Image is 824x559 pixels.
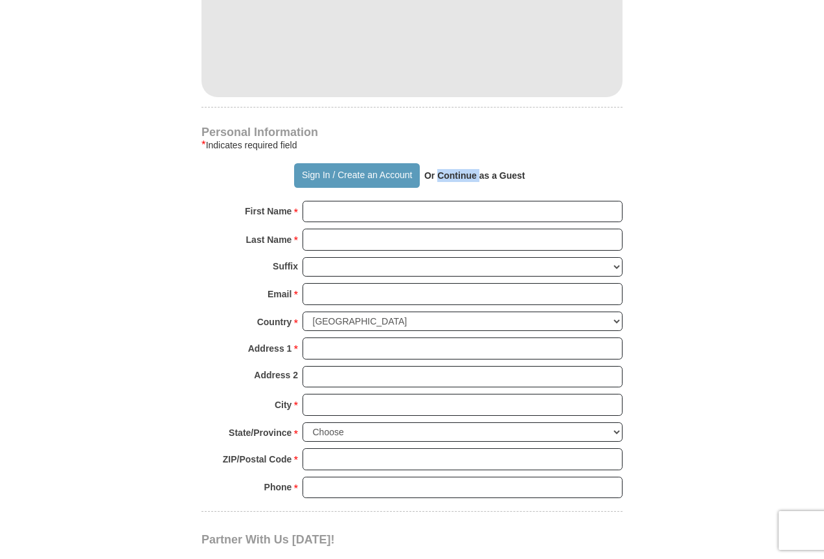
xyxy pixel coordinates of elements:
[264,478,292,496] strong: Phone
[424,170,525,181] strong: Or Continue as a Guest
[246,231,292,249] strong: Last Name
[294,163,419,188] button: Sign In / Create an Account
[268,285,292,303] strong: Email
[248,339,292,358] strong: Address 1
[254,366,298,384] strong: Address 2
[201,127,623,137] h4: Personal Information
[275,396,292,414] strong: City
[223,450,292,468] strong: ZIP/Postal Code
[201,137,623,153] div: Indicates required field
[229,424,292,442] strong: State/Province
[201,533,335,546] span: Partner With Us [DATE]!
[273,257,298,275] strong: Suffix
[257,313,292,331] strong: Country
[245,202,292,220] strong: First Name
